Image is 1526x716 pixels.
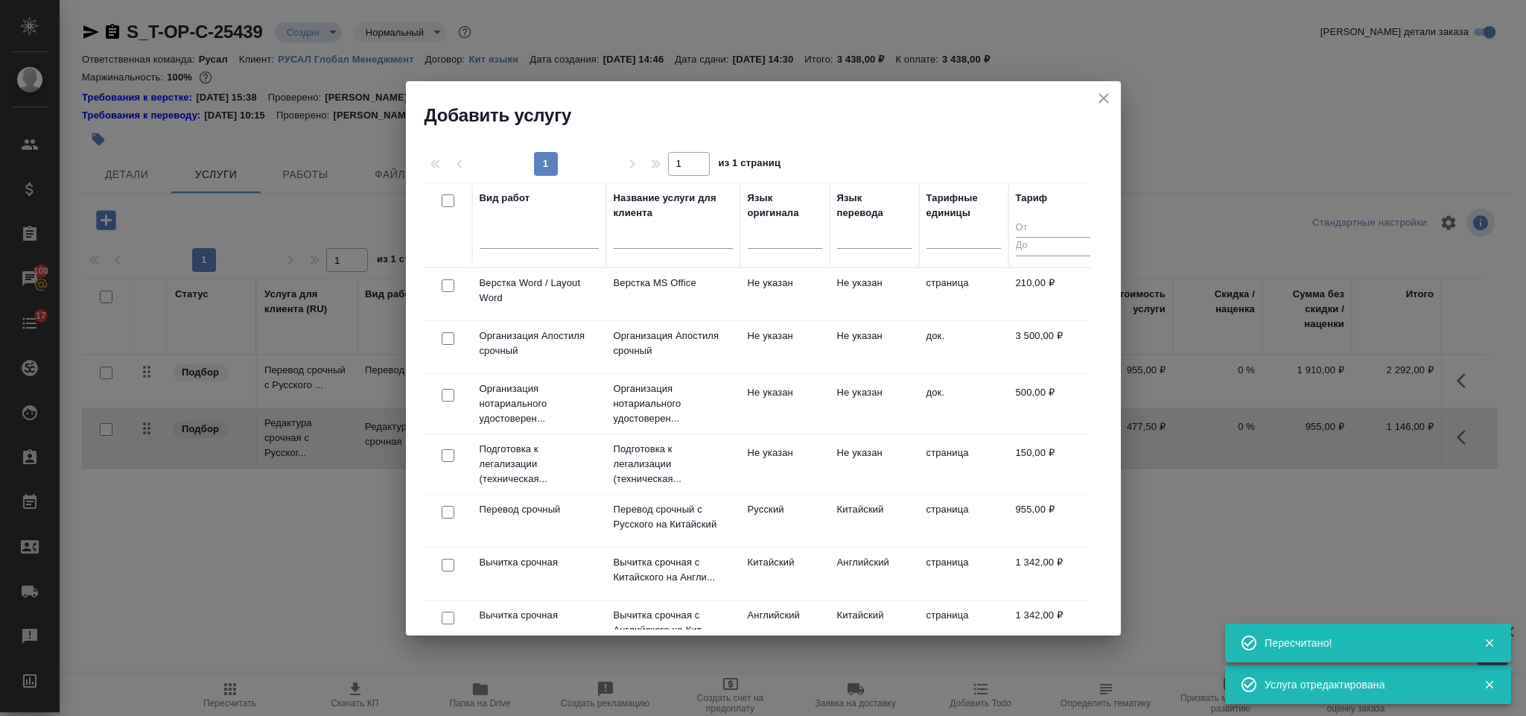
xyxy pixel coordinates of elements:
p: Организация Апостиля срочный [480,329,599,358]
p: Вычитка срочная [480,555,599,570]
p: Вычитка срочная с Английского на Кит... [614,608,733,638]
td: док. [919,378,1008,430]
p: Организация Апостиля срочный [614,329,733,358]
td: Не указан [830,321,919,373]
button: Закрыть [1474,636,1504,650]
td: Не указан [830,438,919,490]
td: 500,00 ₽ [1008,378,1098,430]
td: Русский [740,495,830,547]
div: Название услуги для клиента [614,191,733,221]
input: От [1016,219,1090,238]
td: 3 500,00 ₽ [1008,321,1098,373]
td: Не указан [830,378,919,430]
div: Язык оригинала [748,191,822,221]
td: Китайский [830,601,919,653]
td: страница [919,438,1008,490]
p: Вычитка срочная [480,608,599,623]
td: Не указан [740,321,830,373]
button: Закрыть [1474,678,1504,691]
p: Перевод срочный с Русского на Китайский [614,502,733,532]
td: 150,00 ₽ [1008,438,1098,490]
td: страница [919,268,1008,320]
div: Вид работ [480,191,530,206]
td: Не указан [830,268,919,320]
td: Английский [830,548,919,600]
div: Услуга отредактирована [1265,677,1461,692]
div: Тарифные единицы [926,191,1001,221]
h2: Добавить услугу [425,104,1121,127]
div: Пересчитано! [1265,636,1461,650]
td: Не указан [740,268,830,320]
td: док. [919,321,1008,373]
td: страница [919,495,1008,547]
p: Организация нотариального удостоверен... [480,381,599,426]
p: Перевод срочный [480,502,599,517]
td: Не указан [740,378,830,430]
span: из 1 страниц [719,154,781,176]
button: close [1093,87,1115,110]
p: Организация нотариального удостоверен... [614,381,733,426]
td: страница [919,548,1008,600]
td: страница [919,601,1008,653]
td: Китайский [740,548,830,600]
td: 210,00 ₽ [1008,268,1098,320]
td: 1 342,00 ₽ [1008,548,1098,600]
td: 955,00 ₽ [1008,495,1098,547]
td: 1 342,00 ₽ [1008,601,1098,653]
input: До [1016,237,1090,256]
p: Вычитка срочная с Китайского на Англи... [614,555,733,585]
td: Китайский [830,495,919,547]
div: Язык перевода [837,191,912,221]
td: Английский [740,601,830,653]
td: Не указан [740,438,830,490]
p: Подготовка к легализации (техническая... [614,442,733,487]
p: Верстка MS Office [614,276,733,291]
div: Тариф [1016,191,1048,206]
p: Верстка Word / Layout Word [480,276,599,305]
p: Подготовка к легализации (техническая... [480,442,599,487]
